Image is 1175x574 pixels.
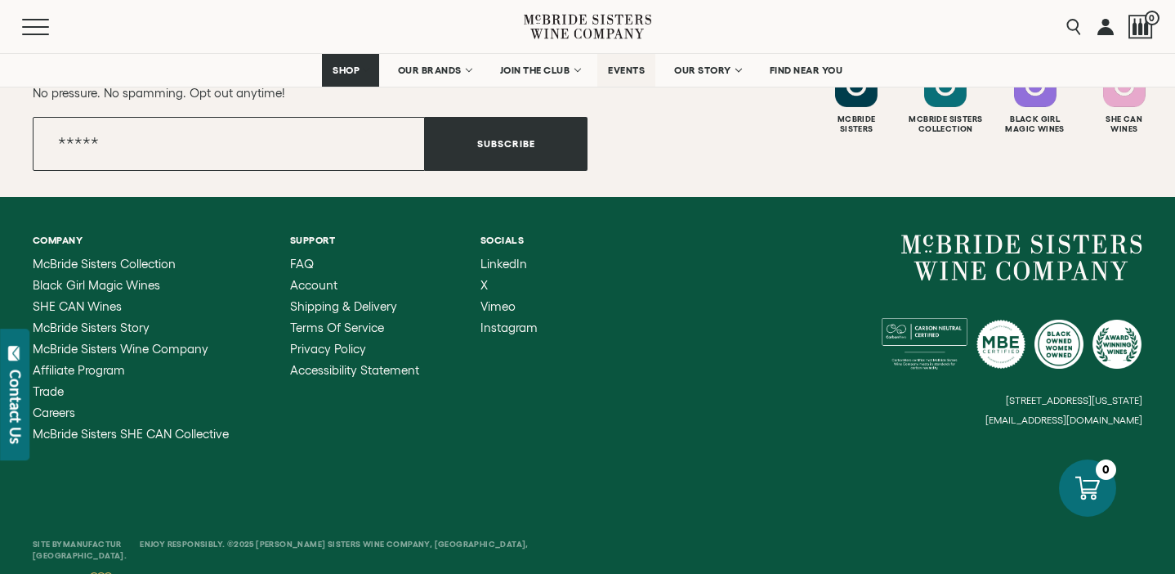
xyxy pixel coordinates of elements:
span: Careers [33,406,75,419]
a: Accessibility Statement [290,364,419,377]
div: She Can Wines [1082,114,1167,134]
a: OUR BRANDS [387,54,481,87]
span: Account [290,278,337,292]
span: OUR BRANDS [398,65,462,76]
a: Privacy Policy [290,343,419,356]
div: Black Girl Magic Wines [993,114,1078,134]
a: Follow McBride Sisters on Instagram McbrideSisters [814,65,899,134]
a: X [480,279,538,292]
a: FAQ [290,258,419,271]
span: X [480,278,488,292]
a: McBride Sisters Wine Company [33,343,229,356]
a: McBride Sisters Story [33,321,229,334]
a: EVENTS [597,54,655,87]
span: FAQ [290,257,314,271]
span: JOIN THE CLUB [500,65,570,76]
span: LinkedIn [480,257,527,271]
a: Black Girl Magic Wines [33,279,229,292]
a: Affiliate Program [33,364,229,377]
a: SHOP [322,54,379,87]
span: Vimeo [480,299,516,313]
a: McBride Sisters SHE CAN Collective [33,428,229,441]
a: LinkedIn [480,258,538,271]
div: Mcbride Sisters [814,114,899,134]
a: OUR STORY [663,54,751,87]
span: McBride Sisters Wine Company [33,342,208,356]
a: McBride Sisters Wine Company [901,235,1142,280]
a: FIND NEAR YOU [759,54,854,87]
a: Careers [33,406,229,419]
a: Follow McBride Sisters Collection on Instagram Mcbride SistersCollection [903,65,988,134]
a: Trade [33,385,229,398]
a: Terms of Service [290,321,419,334]
a: Shipping & Delivery [290,300,419,313]
small: [STREET_ADDRESS][US_STATE] [1006,395,1142,406]
span: Shipping & Delivery [290,299,397,313]
a: Follow SHE CAN Wines on Instagram She CanWines [1082,65,1167,134]
span: OUR STORY [674,65,731,76]
span: FIND NEAR YOU [770,65,843,76]
span: Site By [33,540,123,549]
a: JOIN THE CLUB [489,54,590,87]
button: Subscribe [425,117,587,171]
span: McBride Sisters Collection [33,257,176,271]
div: 0 [1096,460,1116,480]
span: McBride Sisters Story [33,321,150,334]
span: EVENTS [608,65,645,76]
span: SHE CAN Wines [33,299,122,313]
a: Vimeo [480,300,538,313]
small: [EMAIL_ADDRESS][DOMAIN_NAME] [985,415,1142,426]
a: SHE CAN Wines [33,300,229,313]
div: Mcbride Sisters Collection [903,114,988,134]
span: 0 [1145,11,1159,25]
span: Instagram [480,321,538,334]
span: Enjoy Responsibly. ©2025 [PERSON_NAME] Sisters Wine Company, [GEOGRAPHIC_DATA], [GEOGRAPHIC_DATA]. [33,540,529,560]
a: Manufactur [63,540,122,549]
span: Privacy Policy [290,342,366,356]
a: Account [290,279,419,292]
a: Follow Black Girl Magic Wines on Instagram Black GirlMagic Wines [993,65,1078,134]
a: McBride Sisters Collection [33,258,229,271]
span: Affiliate Program [33,363,125,377]
a: Instagram [480,321,538,334]
input: Email [33,117,425,171]
span: Accessibility Statement [290,363,419,377]
span: Terms of Service [290,321,384,334]
span: Trade [33,384,64,398]
button: Mobile Menu Trigger [22,19,81,35]
span: SHOP [333,65,360,76]
div: Contact Us [7,370,24,444]
span: Black Girl Magic Wines [33,278,160,292]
